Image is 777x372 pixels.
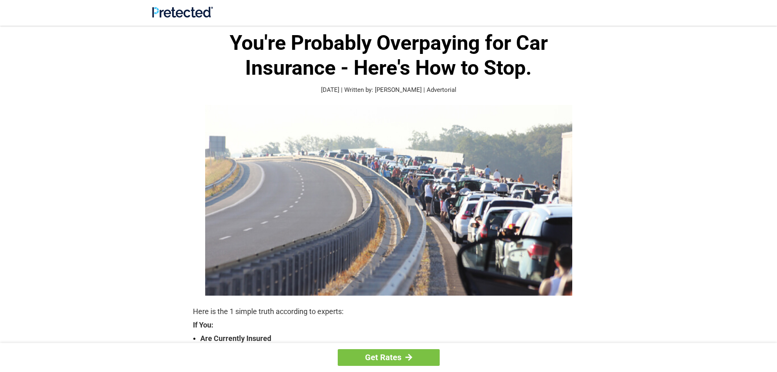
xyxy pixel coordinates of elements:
strong: If You: [193,321,584,329]
h1: You're Probably Overpaying for Car Insurance - Here's How to Stop. [193,31,584,80]
img: Site Logo [152,7,213,18]
p: Here is the 1 simple truth according to experts: [193,306,584,317]
a: Site Logo [152,11,213,19]
strong: Are Currently Insured [200,333,584,344]
p: [DATE] | Written by: [PERSON_NAME] | Advertorial [193,85,584,95]
a: Get Rates [338,349,440,366]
